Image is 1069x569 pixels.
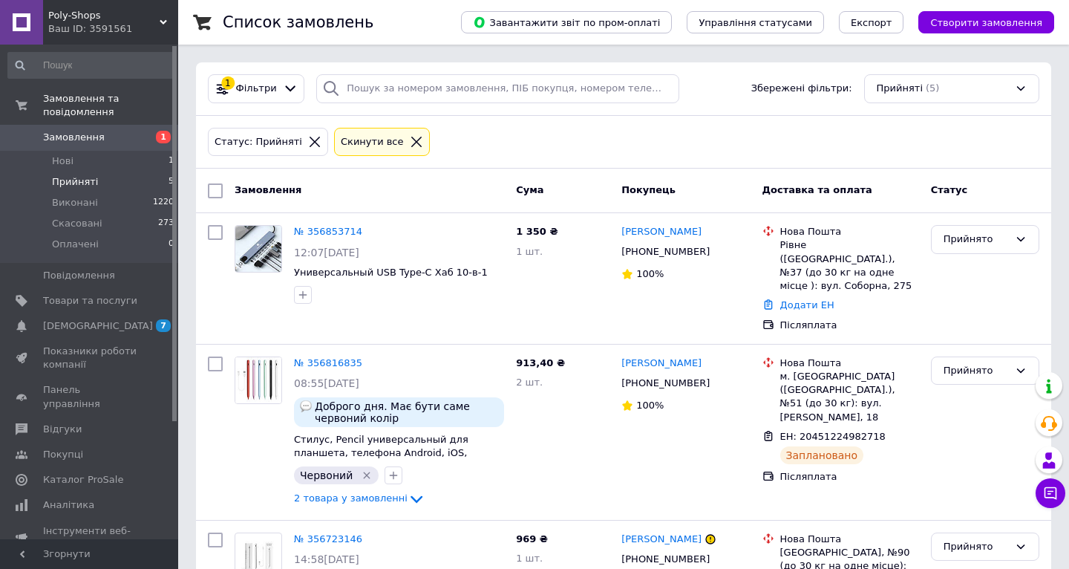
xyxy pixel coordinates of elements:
span: 2 шт. [516,377,543,388]
span: 7 [156,319,171,332]
span: Завантажити звіт по пром-оплаті [473,16,660,29]
span: Аналітика [43,498,94,512]
span: Збережені фільтри: [751,82,852,96]
div: [PHONE_NUMBER] [618,242,713,261]
div: Прийнято [944,232,1009,247]
span: 14:58[DATE] [294,553,359,565]
span: Відгуки [43,423,82,436]
button: Завантажити звіт по пром-оплаті [461,11,672,33]
span: Товари та послуги [43,294,137,308]
span: 100% [636,268,664,279]
span: 2 товара у замовленні [294,492,408,504]
div: м. [GEOGRAPHIC_DATA] ([GEOGRAPHIC_DATA].), №51 (до 30 кг): вул. [PERSON_NAME], 18 [780,370,919,424]
a: Створити замовлення [903,16,1054,27]
a: [PERSON_NAME] [621,357,702,371]
img: :speech_balloon: [300,400,312,412]
span: 08:55[DATE] [294,377,359,389]
span: 1 шт. [516,553,543,564]
div: Післяплата [780,319,919,332]
svg: Видалити мітку [361,469,373,481]
span: 100% [636,400,664,411]
span: 913,40 ₴ [516,357,565,368]
div: Післяплата [780,470,919,484]
span: Повідомлення [43,269,115,282]
div: [PHONE_NUMBER] [618,374,713,393]
span: (5) [926,82,939,94]
span: Червоний [300,469,353,481]
span: 1 [156,131,171,143]
span: Виконані [52,196,98,209]
input: Пошук за номером замовлення, ПІБ покупця, номером телефону, Email, номером накладної [316,74,679,103]
span: Замовлення та повідомлення [43,92,178,119]
div: Нова Пошта [780,357,919,370]
span: Замовлення [43,131,105,144]
div: Нова Пошта [780,225,919,238]
span: Панель управління [43,383,137,410]
span: 12:07[DATE] [294,247,359,259]
span: Оплачені [52,238,99,251]
a: № 356816835 [294,357,362,368]
div: Нова Пошта [780,533,919,546]
a: Фото товару [235,357,282,404]
button: Експорт [839,11,904,33]
span: Доброго дня. Має бути саме червоний колір [315,400,498,424]
span: Статус [931,184,968,195]
span: Доставка та оплата [762,184,872,195]
div: [PHONE_NUMBER] [618,550,713,569]
div: Cкинути все [338,134,407,150]
span: Покупці [43,448,83,461]
div: 1 [221,77,235,90]
div: Рівне ([GEOGRAPHIC_DATA].), №37 (до 30 кг на одне місце ): вул. Соборна, 275 [780,238,919,293]
span: 5 [169,175,174,189]
h1: Список замовлень [223,13,373,31]
span: Прийняті [52,175,98,189]
span: Інструменти веб-майстра та SEO [43,524,137,551]
span: 0 [169,238,174,251]
a: Стилус, Pencil универсальный для планшета, телефона Android, iOS, Windows. [294,434,468,472]
div: Заплановано [780,446,864,464]
span: Каталог ProSale [43,473,123,487]
button: Створити замовлення [918,11,1054,33]
button: Управління статусами [687,11,824,33]
span: 969 ₴ [516,533,548,544]
img: Фото товару [235,357,281,403]
div: Ваш ID: 3591561 [48,22,178,36]
span: [DEMOGRAPHIC_DATA] [43,319,153,333]
span: Cума [516,184,543,195]
span: 273 [158,217,174,230]
span: Експорт [851,17,892,28]
button: Чат з покупцем [1036,478,1065,508]
span: Фільтри [236,82,277,96]
span: Створити замовлення [930,17,1042,28]
a: 2 товара у замовленні [294,492,425,504]
a: № 356853714 [294,226,362,237]
span: ЕН: 20451224982718 [780,431,886,442]
span: 1 шт. [516,246,543,257]
a: № 356723146 [294,533,362,544]
a: Фото товару [235,225,282,273]
span: 1220 [153,196,174,209]
span: Poly-Shops [48,9,160,22]
span: 1 350 ₴ [516,226,558,237]
span: Показники роботи компанії [43,345,137,371]
input: Пошук [7,52,175,79]
img: Фото товару [235,226,281,271]
a: Додати ЕН [780,299,834,310]
a: Универсальный USB Type-C Хаб 10-в-1 [294,267,488,278]
span: Замовлення [235,184,301,195]
span: Покупець [621,184,676,195]
span: Нові [52,155,73,168]
div: Прийнято [944,363,1009,379]
a: [PERSON_NAME] [621,533,702,547]
div: Статус: Прийняті [212,134,305,150]
a: [PERSON_NAME] [621,225,702,239]
div: Прийнято [944,539,1009,555]
span: Управління статусами [699,17,812,28]
span: Прийняті [877,82,923,96]
span: Скасовані [52,217,102,230]
span: 1 [169,155,174,168]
